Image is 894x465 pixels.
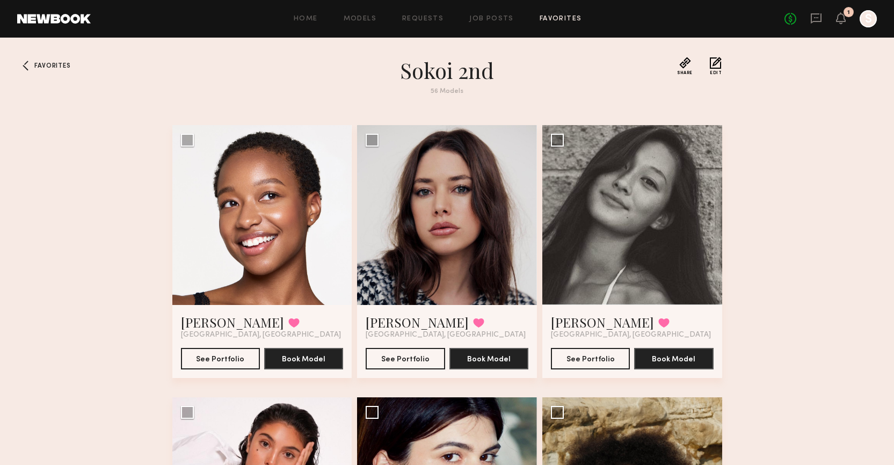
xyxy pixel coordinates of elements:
[344,16,376,23] a: Models
[677,71,693,75] span: Share
[366,331,526,339] span: [GEOGRAPHIC_DATA], [GEOGRAPHIC_DATA]
[254,88,641,95] div: 56 Models
[366,314,469,331] a: [PERSON_NAME]
[634,354,713,363] a: Book Model
[402,16,444,23] a: Requests
[181,348,260,369] button: See Portfolio
[449,354,528,363] a: Book Model
[847,10,850,16] div: 1
[264,354,343,363] a: Book Model
[551,314,654,331] a: [PERSON_NAME]
[181,314,284,331] a: [PERSON_NAME]
[540,16,582,23] a: Favorites
[254,57,641,84] h1: sokoi 2nd
[34,63,70,69] span: Favorites
[264,348,343,369] button: Book Model
[294,16,318,23] a: Home
[366,348,445,369] button: See Portfolio
[860,10,877,27] a: S
[469,16,514,23] a: Job Posts
[551,331,711,339] span: [GEOGRAPHIC_DATA], [GEOGRAPHIC_DATA]
[710,57,722,75] button: Edit
[181,331,341,339] span: [GEOGRAPHIC_DATA], [GEOGRAPHIC_DATA]
[677,57,693,75] button: Share
[449,348,528,369] button: Book Model
[17,57,34,74] a: Favorites
[634,348,713,369] button: Book Model
[551,348,630,369] button: See Portfolio
[710,71,722,75] span: Edit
